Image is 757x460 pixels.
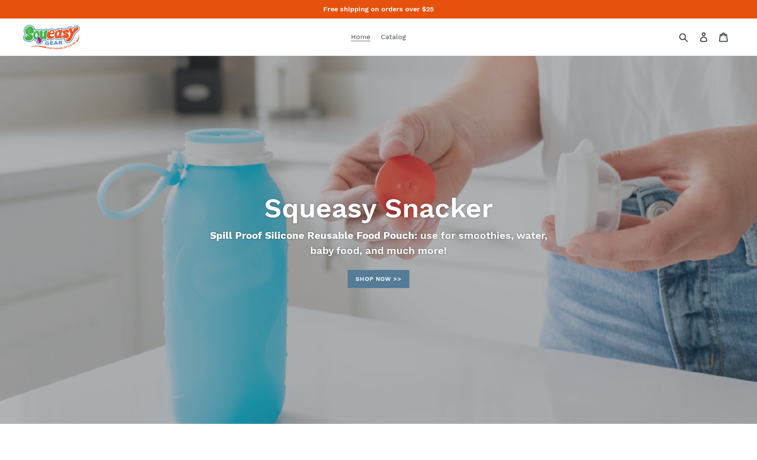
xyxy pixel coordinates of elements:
span: Catalog [381,33,406,41]
h2: Squeasy Snacker [150,192,608,225]
span: Home [351,33,370,41]
img: squeasy gear snacker portable food pouch [23,25,80,49]
a: Shop now >>: Catalog [348,270,409,288]
strong: Spill Proof Silicone Reusable Food Pouch: [210,230,417,241]
p: use for smoothies, water, baby food, and much more! [207,228,550,258]
a: Catalog [377,31,410,43]
input: Search [682,28,705,46]
a: Home [347,31,375,43]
